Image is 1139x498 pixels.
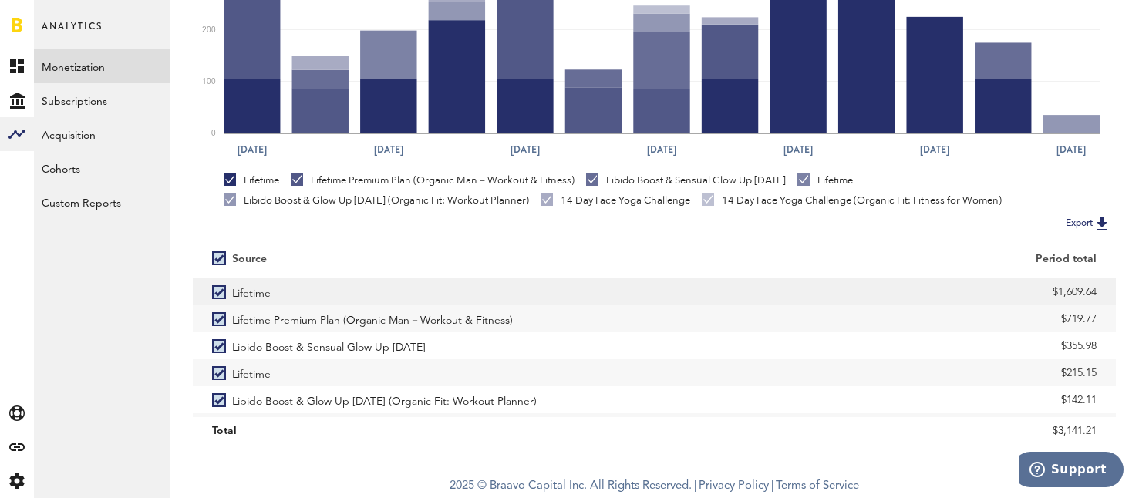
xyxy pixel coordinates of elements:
[291,173,575,187] div: Lifetime Premium Plan (Organic Man－Workout & Fitness)
[232,413,372,440] span: 14 Day Face Yoga Challenge
[34,117,170,151] a: Acquisition
[776,480,859,492] a: Terms of Service
[224,193,529,207] div: Libido Boost & Glow Up [DATE] (Organic Fit: Workout Planner)
[232,359,271,386] span: Lifetime
[1056,143,1086,156] text: [DATE]
[1019,452,1124,490] iframe: Opens a widget where you can find more information
[699,480,769,492] a: Privacy Policy
[232,386,537,413] span: Libido Boost & Glow Up [DATE] (Organic Fit: Workout Planner)
[674,308,1097,331] div: $719.77
[586,173,786,187] div: Libido Boost & Sensual Glow Up [DATE]
[232,253,267,266] div: Source
[674,389,1097,412] div: $142.11
[34,151,170,185] a: Cohorts
[511,143,540,156] text: [DATE]
[212,419,635,442] div: Total
[202,26,216,34] text: 200
[211,130,216,137] text: 0
[920,143,949,156] text: [DATE]
[238,143,267,156] text: [DATE]
[224,173,279,187] div: Lifetime
[702,193,1002,207] div: 14 Day Face Yoga Challenge (Organic Fit: Fitness for Women)
[202,78,216,86] text: 100
[34,83,170,117] a: Subscriptions
[541,193,690,207] div: 14 Day Face Yoga Challenge
[797,173,853,187] div: Lifetime
[674,362,1097,385] div: $215.15
[783,143,813,156] text: [DATE]
[232,278,271,305] span: Lifetime
[34,49,170,83] a: Monetization
[42,17,103,49] span: Analytics
[232,332,426,359] span: Libido Boost & Sensual Glow Up [DATE]
[1093,214,1111,233] img: Export
[674,335,1097,358] div: $355.98
[1061,214,1116,234] button: Export
[674,253,1097,266] div: Period total
[232,305,513,332] span: Lifetime Premium Plan (Organic Man－Workout & Fitness)
[374,143,403,156] text: [DATE]
[450,475,692,498] span: 2025 © Braavo Capital Inc. All Rights Reserved.
[674,419,1097,442] div: $3,141.21
[34,185,170,219] a: Custom Reports
[674,281,1097,304] div: $1,609.64
[647,143,676,156] text: [DATE]
[674,416,1097,439] div: $83.21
